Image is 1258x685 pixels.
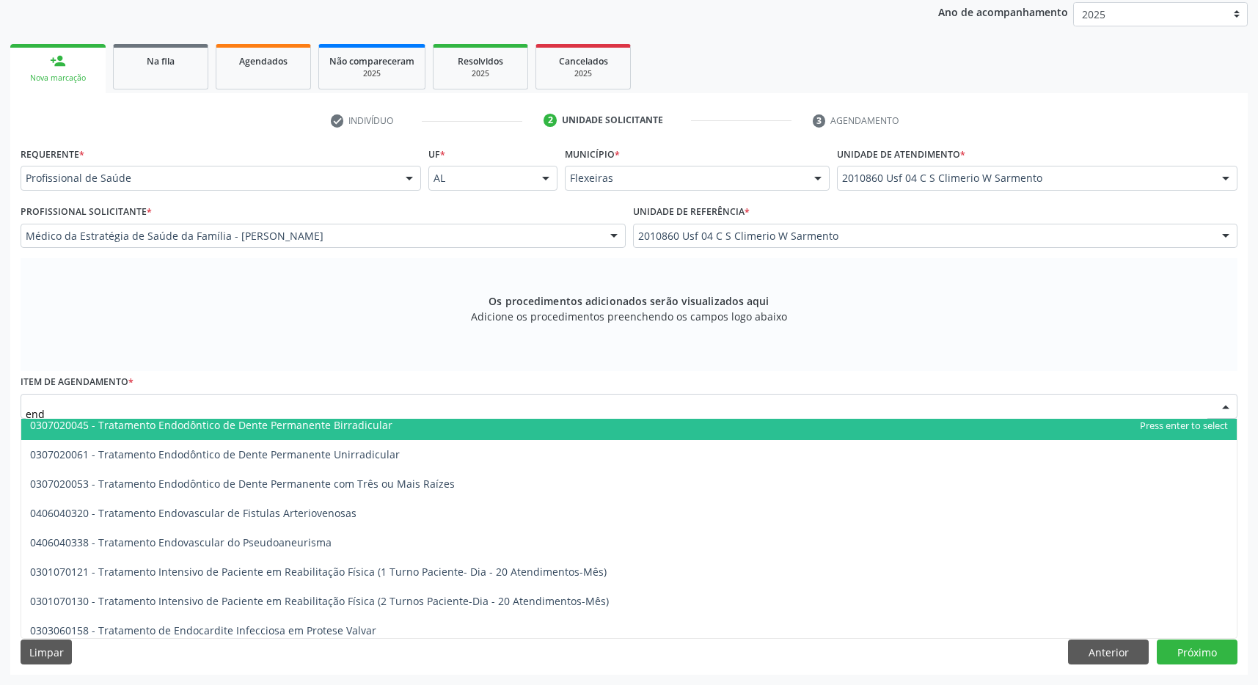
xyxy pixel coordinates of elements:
span: AL [434,171,527,186]
span: Na fila [147,55,175,67]
span: 0307020053 - Tratamento Endodôntico de Dente Permanente com Três ou Mais Raízes [30,477,455,491]
span: 0301070121 - Tratamento Intensivo de Paciente em Reabilitação Física (1 Turno Paciente- Dia - 20 ... [30,565,607,579]
span: 0301070130 - Tratamento Intensivo de Paciente em Reabilitação Física (2 Turnos Paciente-Dia - 20 ... [30,594,609,608]
span: 0307020061 - Tratamento Endodôntico de Dente Permanente Unirradicular [30,447,400,461]
span: Flexeiras [570,171,800,186]
div: person_add [50,53,66,69]
p: Ano de acompanhamento [938,2,1068,21]
div: Nova marcação [21,73,95,84]
span: 2010860 Usf 04 C S Climerio W Sarmento [842,171,1207,186]
label: UF [428,143,445,166]
span: Médico da Estratégia de Saúde da Família - [PERSON_NAME] [26,229,596,243]
div: 2 [544,114,557,127]
button: Próximo [1157,640,1237,664]
span: Não compareceram [329,55,414,67]
label: Requerente [21,143,84,166]
label: Unidade de atendimento [837,143,965,166]
div: Unidade solicitante [562,114,663,127]
span: Cancelados [559,55,608,67]
span: Agendados [239,55,288,67]
div: 2025 [546,68,620,79]
span: Os procedimentos adicionados serão visualizados aqui [489,293,769,309]
span: 2010860 Usf 04 C S Climerio W Sarmento [638,229,1208,243]
label: Item de agendamento [21,371,134,394]
div: 2025 [444,68,517,79]
span: 0307020045 - Tratamento Endodôntico de Dente Permanente Birradicular [30,418,392,432]
label: Unidade de referência [633,201,750,224]
input: Buscar por procedimento [26,399,1207,428]
span: 0406040320 - Tratamento Endovascular de Fistulas Arteriovenosas [30,506,356,520]
span: 0303060158 - Tratamento de Endocardite Infecciosa em Protese Valvar [30,623,376,637]
button: Anterior [1068,640,1149,664]
span: Profissional de Saúde [26,171,391,186]
label: Profissional Solicitante [21,201,152,224]
label: Município [565,143,620,166]
span: Resolvidos [458,55,503,67]
span: Adicione os procedimentos preenchendo os campos logo abaixo [471,309,787,324]
div: 2025 [329,68,414,79]
span: 0406040338 - Tratamento Endovascular do Pseudoaneurisma [30,535,332,549]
